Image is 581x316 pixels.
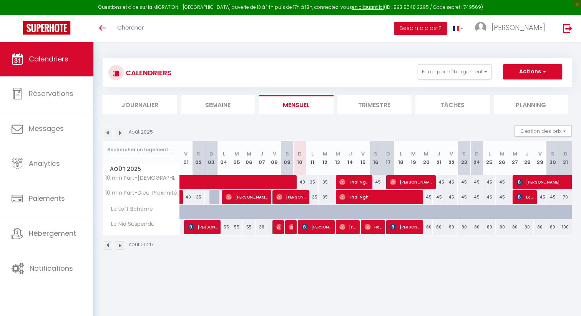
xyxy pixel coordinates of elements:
abbr: M [234,150,239,157]
span: Le Nid Suspendu [104,220,156,228]
div: 80 [433,220,445,234]
span: Le Loft Bohème [104,205,155,213]
span: [PERSON_NAME] [289,220,293,234]
th: 08 [268,141,281,175]
th: 18 [395,141,407,175]
span: [PERSON_NAME] [491,23,545,32]
abbr: D [298,150,302,157]
a: Chercher [111,15,149,42]
th: 09 [281,141,294,175]
th: 19 [407,141,420,175]
span: [PERSON_NAME] [390,220,420,234]
li: Tâches [415,95,490,114]
p: Août 2025 [129,129,153,136]
th: 23 [458,141,470,175]
abbr: D [475,150,479,157]
abbr: V [184,150,188,157]
abbr: L [223,150,225,157]
th: 07 [256,141,268,175]
abbr: D [386,150,390,157]
div: 45 [458,190,470,204]
abbr: V [450,150,453,157]
abbr: J [437,150,440,157]
div: 80 [496,220,508,234]
abbr: M [323,150,327,157]
abbr: J [349,150,352,157]
div: 45 [470,190,483,204]
img: Super Booking [23,21,70,35]
span: Thai Nghi [339,190,420,204]
div: 80 [445,220,458,234]
span: Houssine Khelf [365,220,382,234]
span: Messages [29,124,64,133]
abbr: J [260,150,263,157]
li: Trimestre [337,95,412,114]
th: 26 [496,141,508,175]
div: 45 [445,190,458,204]
li: Semaine [181,95,256,114]
th: 27 [508,141,521,175]
div: 45 [483,175,496,189]
div: 55 [217,220,230,234]
abbr: S [286,150,289,157]
abbr: S [551,150,554,157]
abbr: L [311,150,314,157]
th: 15 [357,141,369,175]
th: 02 [192,141,205,175]
span: Thai Nghi [339,175,369,189]
th: 30 [546,141,559,175]
p: Août 2025 [129,241,153,248]
th: 11 [306,141,319,175]
th: 29 [534,141,546,175]
th: 13 [331,141,344,175]
span: Lozitska Tetiana [516,190,533,204]
div: 80 [546,220,559,234]
a: ... [PERSON_NAME] [469,15,555,42]
div: 80 [521,220,534,234]
th: 10 [294,141,306,175]
span: 10 min Part-Dieu. Proximité Campus. [104,190,181,196]
div: 100 [559,220,572,234]
div: 45 [369,175,382,189]
div: 80 [483,220,496,234]
button: Filtrer par hébergement [418,64,491,79]
th: 20 [420,141,433,175]
img: ... [475,22,486,33]
div: 80 [470,220,483,234]
span: Chercher [117,23,144,31]
div: 35 [319,190,331,204]
span: [PERSON_NAME] [390,175,432,189]
span: Notifications [30,263,73,273]
div: 45 [433,190,445,204]
div: 45 [483,190,496,204]
div: 35 [192,190,205,204]
div: 45 [546,190,559,204]
span: [PERSON_NAME] [188,220,217,234]
th: 03 [205,141,217,175]
abbr: J [526,150,529,157]
th: 06 [243,141,256,175]
abbr: S [374,150,377,157]
th: 16 [369,141,382,175]
div: 55 [243,220,256,234]
div: 80 [534,220,546,234]
th: 12 [319,141,331,175]
abbr: M [411,150,416,157]
abbr: S [462,150,466,157]
div: 45 [458,175,470,189]
th: 21 [433,141,445,175]
div: 45 [445,175,458,189]
li: Mensuel [259,95,334,114]
abbr: L [488,150,491,157]
span: [PERSON_NAME] [302,220,331,234]
abbr: M [335,150,340,157]
button: Besoin d'aide ? [394,22,447,35]
th: 28 [521,141,534,175]
div: 40 [180,190,193,204]
span: Paiements [29,194,65,203]
abbr: V [538,150,542,157]
abbr: D [209,150,213,157]
th: 01 [180,141,193,175]
abbr: M [513,150,517,157]
span: [PERSON_NAME] [226,190,268,204]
